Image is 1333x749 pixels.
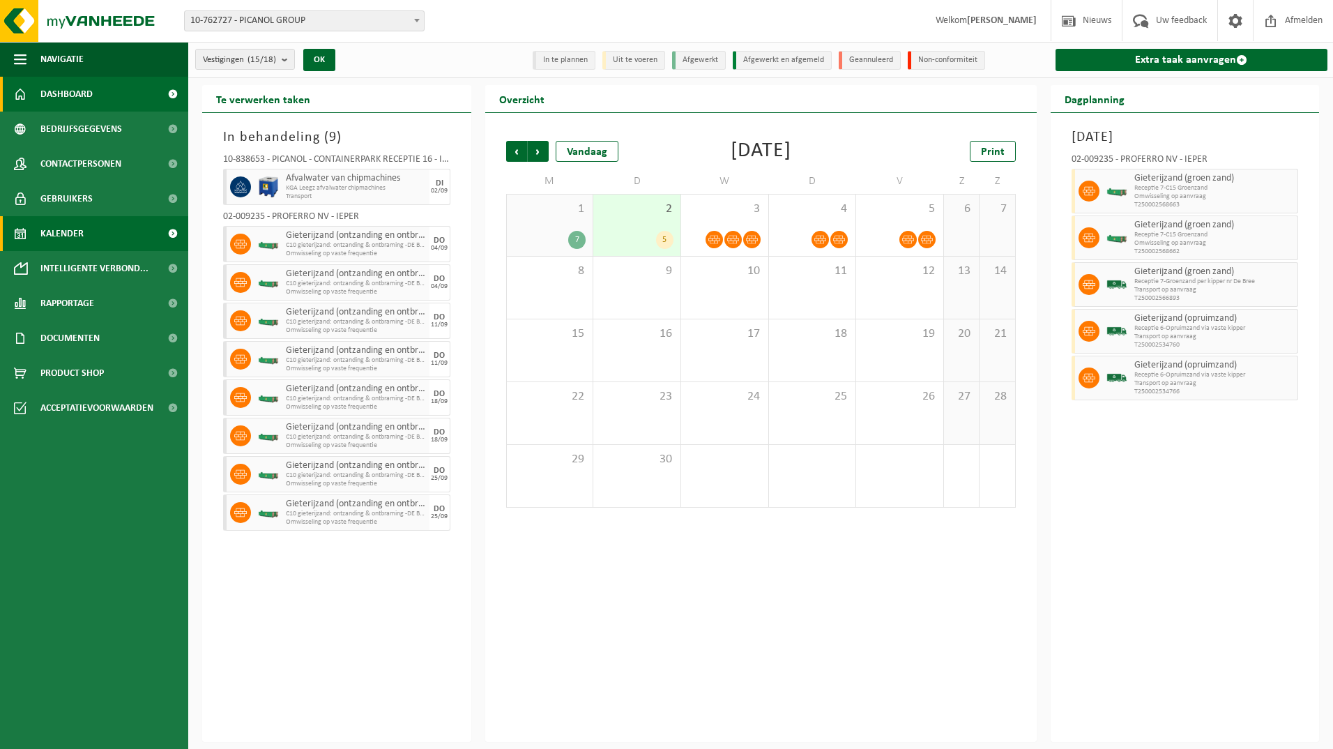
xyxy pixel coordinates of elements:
td: D [593,169,681,194]
span: Gieterijzand (ontzanding en ontbraming) (material) [286,499,426,510]
span: 28 [987,389,1007,404]
span: Transport op aanvraag [1134,333,1295,341]
div: 18/09 [431,398,448,405]
span: T250002568662 [1134,248,1295,256]
img: BL-SO-LV [1106,274,1127,295]
span: Gieterijzand (ontzanding en ontbraming) (material) [286,307,426,318]
div: DO [434,467,445,475]
span: Gieterijzand (ontzanding en ontbraming) (material) [286,345,426,356]
span: Receptie 6-Opruimzand via vaste kipper [1134,324,1295,333]
div: 7 [568,231,586,249]
div: DO [434,428,445,437]
span: 29 [514,452,586,467]
li: Uit te voeren [602,51,665,70]
div: 5 [656,231,673,249]
img: HK-XC-10-GN-00 [258,469,279,480]
img: HK-XC-10-GN-00 [258,508,279,518]
span: 15 [514,326,586,342]
span: Product Shop [40,356,104,391]
span: Transport op aanvraag [1134,286,1295,294]
li: Afgewerkt en afgemeld [733,51,832,70]
li: Non-conformiteit [908,51,985,70]
span: Dashboard [40,77,93,112]
span: T250002534760 [1134,341,1295,349]
span: 16 [600,326,673,342]
span: 11 [776,264,849,279]
span: Omwisseling op aanvraag [1134,239,1295,248]
div: DO [434,351,445,360]
span: C10 gieterijzand: ontzanding & ontbraming -DE BRABANDERE ECO [286,241,426,250]
td: D [769,169,857,194]
strong: [PERSON_NAME] [967,15,1037,26]
span: 22 [514,389,586,404]
div: Vandaag [556,141,618,162]
td: Z [944,169,980,194]
span: 9 [329,130,337,144]
div: 25/09 [431,475,448,482]
span: 13 [951,264,972,279]
span: Transport op aanvraag [1134,379,1295,388]
div: DI [436,179,443,188]
span: 14 [987,264,1007,279]
h2: Overzicht [485,85,558,112]
span: Omwisseling op vaste frequentie [286,326,426,335]
span: Gieterijzand (groen zand) [1134,220,1295,231]
span: 6 [951,202,972,217]
span: Omwisseling op vaste frequentie [286,288,426,296]
img: HK-XC-10-GN-00 [258,239,279,250]
span: 12 [863,264,936,279]
td: Z [980,169,1015,194]
img: HK-XC-15-GN-00 [1106,186,1127,197]
span: Vorige [506,141,527,162]
span: Gieterijzand (ontzanding en ontbraming) (material) [286,422,426,433]
div: DO [434,390,445,398]
img: HK-XC-15-GN-00 [1106,233,1127,243]
span: Omwisseling op vaste frequentie [286,480,426,488]
span: Gieterijzand (ontzanding en ontbraming) (material) [286,268,426,280]
div: DO [434,275,445,283]
span: 17 [688,326,761,342]
span: Gieterijzand (groen zand) [1134,266,1295,278]
h3: In behandeling ( ) [223,127,450,148]
span: 9 [600,264,673,279]
img: HK-XC-10-GN-00 [258,316,279,326]
span: 4 [776,202,849,217]
span: 21 [987,326,1007,342]
span: Receptie 7-C15 Groenzand [1134,231,1295,239]
span: Gieterijzand (opruimzand) [1134,313,1295,324]
div: DO [434,505,445,513]
div: [DATE] [731,141,791,162]
span: Documenten [40,321,100,356]
h2: Te verwerken taken [202,85,324,112]
img: BL-SO-LV [1106,368,1127,388]
span: Receptie 7-Groenzand per kipper nr De Bree [1134,278,1295,286]
li: Geannuleerd [839,51,901,70]
span: Receptie 7-C15 Groenzand [1134,184,1295,192]
div: 04/09 [431,245,448,252]
img: HK-XC-10-GN-00 [258,278,279,288]
span: 19 [863,326,936,342]
span: 30 [600,452,673,467]
span: Omwisseling op vaste frequentie [286,365,426,373]
button: Vestigingen(15/18) [195,49,295,70]
span: 2 [600,202,673,217]
span: T250002566893 [1134,294,1295,303]
div: 02/09 [431,188,448,195]
span: T250002568663 [1134,201,1295,209]
span: KGA Leegz afvalwater chipmachines [286,184,426,192]
span: Gieterijzand (ontzanding en ontbraming) (material) [286,384,426,395]
span: Print [981,146,1005,158]
img: HK-XC-10-GN-00 [258,354,279,365]
div: 10-838653 - PICANOL - CONTAINERPARK RECEPTIE 16 - IEPER [223,155,450,169]
span: 8 [514,264,586,279]
div: DO [434,313,445,321]
span: C10 gieterijzand: ontzanding & ontbraming -DE BRABANDERE ECO [286,280,426,288]
div: 11/09 [431,360,448,367]
button: OK [303,49,335,71]
h2: Dagplanning [1051,85,1138,112]
span: Omwisseling op vaste frequentie [286,403,426,411]
span: 23 [600,389,673,404]
div: 25/09 [431,513,448,520]
li: Afgewerkt [672,51,726,70]
td: M [506,169,594,194]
